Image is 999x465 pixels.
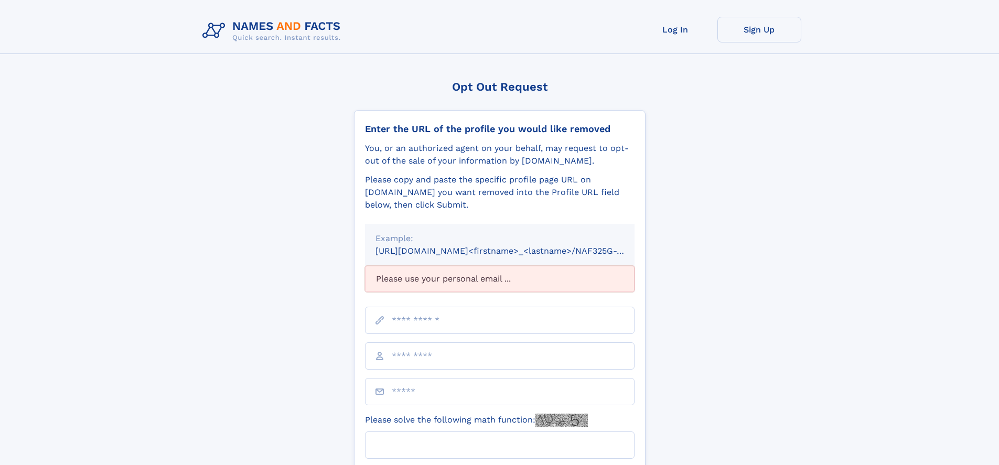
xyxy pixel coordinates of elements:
a: Sign Up [717,17,801,42]
a: Log In [633,17,717,42]
div: Example: [375,232,624,245]
label: Please solve the following math function: [365,414,588,427]
div: You, or an authorized agent on your behalf, may request to opt-out of the sale of your informatio... [365,142,635,167]
div: Please use your personal email ... [365,266,635,292]
div: Opt Out Request [354,80,646,93]
small: [URL][DOMAIN_NAME]<firstname>_<lastname>/NAF325G-xxxxxxxx [375,246,654,256]
div: Please copy and paste the specific profile page URL on [DOMAIN_NAME] you want removed into the Pr... [365,174,635,211]
img: Logo Names and Facts [198,17,349,45]
div: Enter the URL of the profile you would like removed [365,123,635,135]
